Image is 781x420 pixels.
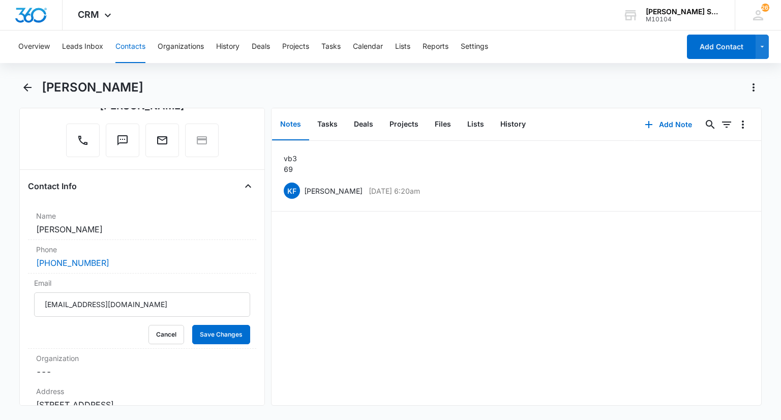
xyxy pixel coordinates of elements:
[272,109,309,140] button: Notes
[36,244,248,255] label: Phone
[492,109,534,140] button: History
[158,31,204,63] button: Organizations
[36,399,248,411] dd: [STREET_ADDRESS]
[461,31,488,63] button: Settings
[702,116,718,133] button: Search...
[427,109,459,140] button: Files
[381,109,427,140] button: Projects
[148,325,184,344] button: Cancel
[66,124,100,157] button: Call
[353,31,383,63] button: Calendar
[459,109,492,140] button: Lists
[28,349,256,382] div: Organization---
[646,16,720,23] div: account id
[28,180,77,192] h4: Contact Info
[36,366,248,378] dd: ---
[369,186,420,196] p: [DATE] 6:20am
[36,211,248,221] label: Name
[216,31,239,63] button: History
[309,109,346,140] button: Tasks
[423,31,448,63] button: Reports
[687,35,756,59] button: Add Contact
[78,9,99,20] span: CRM
[18,31,50,63] button: Overview
[36,386,248,397] label: Address
[745,79,762,96] button: Actions
[42,80,143,95] h1: [PERSON_NAME]
[34,292,250,317] input: Email
[36,257,109,269] a: [PHONE_NUMBER]
[28,206,256,240] div: Name[PERSON_NAME]
[36,353,248,364] label: Organization
[646,8,720,16] div: account name
[304,186,363,196] p: [PERSON_NAME]
[735,116,751,133] button: Overflow Menu
[192,325,250,344] button: Save Changes
[395,31,410,63] button: Lists
[34,278,250,288] label: Email
[106,139,139,148] a: Text
[145,124,179,157] button: Email
[115,31,145,63] button: Contacts
[282,31,309,63] button: Projects
[252,31,270,63] button: Deals
[346,109,381,140] button: Deals
[284,183,300,199] span: KF
[761,4,769,12] div: notifications count
[240,178,256,194] button: Close
[284,153,297,164] p: vb3
[28,240,256,274] div: Phone[PHONE_NUMBER]
[284,164,297,174] p: 69
[145,139,179,148] a: Email
[28,382,256,415] div: Address[STREET_ADDRESS]
[321,31,341,63] button: Tasks
[761,4,769,12] span: 261
[66,139,100,148] a: Call
[19,79,35,96] button: Back
[36,223,248,235] dd: [PERSON_NAME]
[635,112,702,137] button: Add Note
[106,124,139,157] button: Text
[62,31,103,63] button: Leads Inbox
[718,116,735,133] button: Filters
